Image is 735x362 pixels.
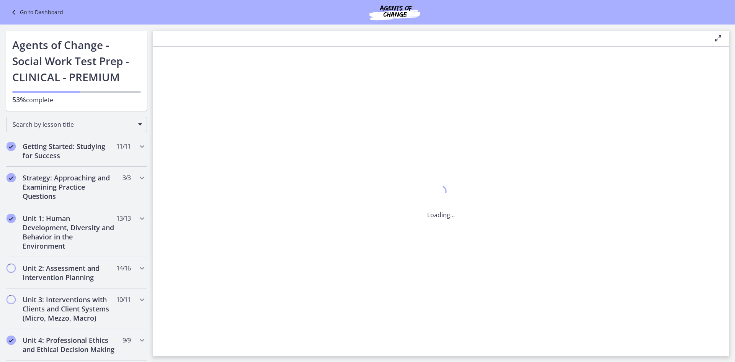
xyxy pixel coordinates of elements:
h1: Agents of Change - Social Work Test Prep - CLINICAL - PREMIUM [12,37,141,85]
img: Agents of Change [349,3,441,21]
span: 11 / 11 [116,142,131,151]
p: Loading... [427,210,455,219]
div: Search by lesson title [6,117,147,132]
span: 9 / 9 [122,336,131,345]
a: Go to Dashboard [9,8,63,17]
span: 13 / 13 [116,214,131,223]
p: complete [12,95,141,105]
span: 53% [12,95,26,104]
h2: Unit 2: Assessment and Intervention Planning [23,264,116,282]
i: Completed [7,142,16,151]
h2: Unit 1: Human Development, Diversity and Behavior in the Environment [23,214,116,251]
div: 1 [427,183,455,201]
i: Completed [7,336,16,345]
span: 3 / 3 [122,173,131,182]
h2: Strategy: Approaching and Examining Practice Questions [23,173,116,201]
span: Search by lesson title [13,120,134,129]
i: Completed [7,214,16,223]
span: 10 / 11 [116,295,131,304]
h2: Unit 3: Interventions with Clients and Client Systems (Micro, Mezzo, Macro) [23,295,116,323]
span: 14 / 16 [116,264,131,273]
h2: Getting Started: Studying for Success [23,142,116,160]
i: Completed [7,173,16,182]
h2: Unit 4: Professional Ethics and Ethical Decision Making [23,336,116,354]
